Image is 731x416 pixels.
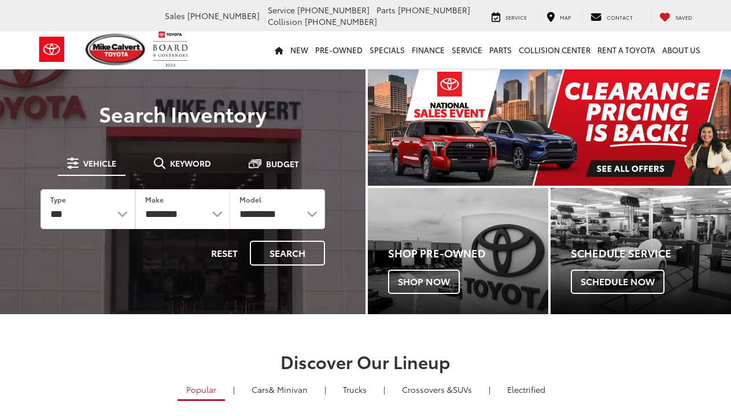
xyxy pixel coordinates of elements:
[551,188,731,314] a: Schedule Service Schedule Now
[388,248,548,259] h4: Shop Pre-Owned
[368,188,548,314] div: Toyota
[201,241,248,266] button: Reset
[36,352,695,371] h2: Discover Our Lineup
[178,380,225,401] a: Popular
[505,13,527,21] span: Service
[50,194,66,204] label: Type
[250,241,325,266] button: Search
[268,4,295,16] span: Service
[571,248,731,259] h4: Schedule Service
[86,34,147,65] img: Mike Calvert Toyota
[560,13,571,21] span: Map
[571,270,664,294] span: Schedule Now
[297,4,370,16] span: [PHONE_NUMBER]
[83,159,116,167] span: Vehicle
[393,380,481,399] a: SUVs
[381,384,388,395] li: |
[230,384,238,395] li: |
[486,31,515,68] a: Parts
[486,384,493,395] li: |
[334,380,375,399] a: Trucks
[368,69,731,186] img: Clearance Pricing Is Back
[271,31,287,68] a: Home
[24,102,341,125] h3: Search Inventory
[448,31,486,68] a: Service
[388,270,460,294] span: Shop Now
[675,13,692,21] span: Saved
[538,10,579,22] a: Map
[268,16,302,27] span: Collision
[398,4,470,16] span: [PHONE_NUMBER]
[170,159,211,167] span: Keyword
[266,160,299,168] span: Budget
[305,16,377,27] span: [PHONE_NUMBER]
[322,384,329,395] li: |
[239,194,261,204] label: Model
[269,384,308,395] span: & Minivan
[287,31,312,68] a: New
[402,384,453,395] span: Crossovers &
[368,188,548,314] a: Shop Pre-Owned Shop Now
[483,10,536,22] a: Service
[368,69,731,186] section: Carousel section with vehicle pictures - may contain disclaimers.
[366,31,408,68] a: Specials
[659,31,704,68] a: About Us
[368,69,731,186] div: carousel slide number 1 of 1
[145,194,164,204] label: Make
[499,380,554,399] a: Electrified
[607,13,633,21] span: Contact
[551,188,731,314] div: Toyota
[408,31,448,68] a: Finance
[515,31,594,68] a: Collision Center
[30,31,73,68] img: Toyota
[582,10,641,22] a: Contact
[651,10,701,22] a: My Saved Vehicles
[312,31,366,68] a: Pre-Owned
[187,10,260,21] span: [PHONE_NUMBER]
[165,10,185,21] span: Sales
[376,4,396,16] span: Parts
[594,31,659,68] a: Rent a Toyota
[243,380,316,399] a: Cars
